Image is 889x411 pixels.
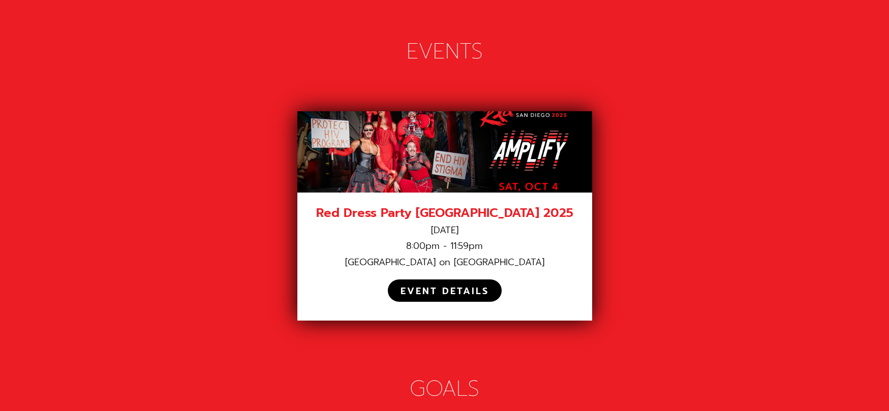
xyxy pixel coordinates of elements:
div: EVENT DETAILS [401,286,489,297]
div: [GEOGRAPHIC_DATA] on [GEOGRAPHIC_DATA] [310,257,579,268]
div: [DATE] [310,225,579,236]
a: Red Dress Party [GEOGRAPHIC_DATA] 2025[DATE]8:00pm - 11:59pm[GEOGRAPHIC_DATA] on [GEOGRAPHIC_DATA... [297,111,592,321]
div: GOALS [130,375,760,403]
div: Red Dress Party [GEOGRAPHIC_DATA] 2025 [310,205,579,221]
div: 8:00pm - 11:59pm [310,240,579,252]
div: EVENTS [130,38,760,66]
